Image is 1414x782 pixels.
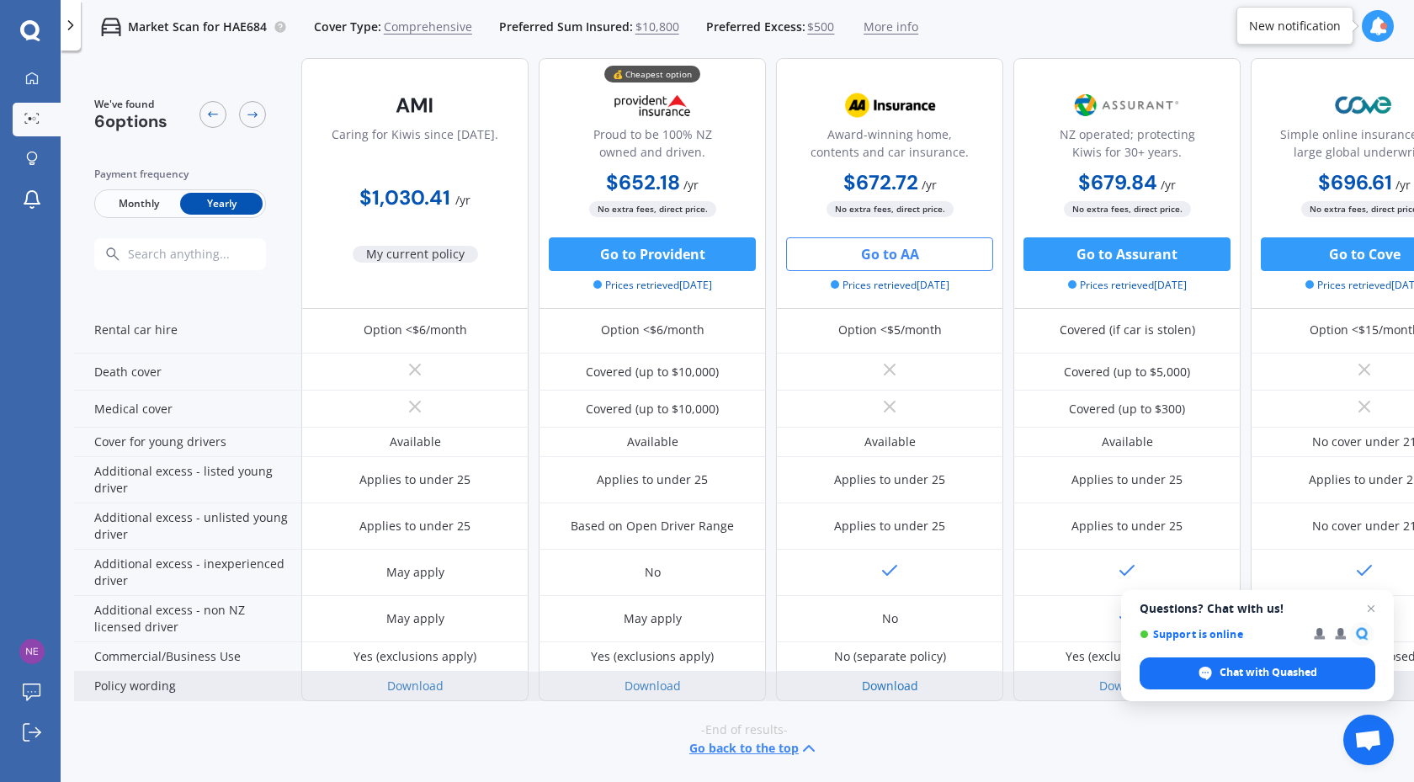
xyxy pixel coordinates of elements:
span: Comprehensive [384,19,472,35]
div: Available [390,434,441,450]
div: Caring for Kiwis since [DATE]. [332,125,498,168]
span: 6 options [94,110,167,132]
input: Search anything... [126,247,299,262]
div: Additional excess - non NZ licensed driver [74,596,301,642]
b: $652.18 [606,169,680,195]
div: Payment frequency [94,166,266,183]
div: Additional excess - listed young driver [74,457,301,503]
span: We've found [94,97,167,112]
div: Chat with Quashed [1140,657,1375,689]
div: Additional excess - unlisted young driver [74,503,301,550]
div: Open chat [1343,715,1394,765]
b: $672.72 [843,169,918,195]
p: Market Scan for HAE684 [128,19,267,35]
div: Applies to under 25 [1071,471,1183,488]
img: AMI-text-1.webp [359,84,470,126]
div: Additional excess - inexperienced driver [74,550,301,596]
button: Go to AA [786,237,993,271]
span: Prices retrieved [DATE] [831,278,949,293]
img: car.f15378c7a67c060ca3f3.svg [101,17,121,37]
div: Applies to under 25 [597,471,708,488]
div: Option <$5/month [838,322,942,338]
span: Cover Type: [314,19,381,35]
div: Commercial/Business Use [74,642,301,672]
div: Available [627,434,678,450]
div: Medical cover [74,391,301,428]
button: Go to Assurant [1023,237,1231,271]
div: Award-winning home, contents and car insurance. [790,125,989,168]
span: Chat with Quashed [1220,665,1317,680]
span: / yr [1395,177,1411,193]
span: / yr [1161,177,1176,193]
div: Applies to under 25 [1071,518,1183,535]
div: Available [1102,434,1153,450]
div: Rental car hire [74,307,301,354]
a: Download [862,678,918,694]
span: My current policy [353,246,478,263]
div: Option <$6/month [601,322,704,338]
div: Option <$6/month [364,322,467,338]
div: New notification [1249,18,1341,35]
span: Questions? Chat with us! [1140,602,1375,615]
div: Proud to be 100% NZ owned and driven. [553,125,752,168]
img: f310dcd306a027239ec4a42356f0d892 [19,639,45,664]
div: Applies to under 25 [834,471,945,488]
div: 💰 Cheapest option [604,66,700,82]
div: May apply [624,610,682,627]
div: NZ operated; protecting Kiwis for 30+ years. [1028,125,1226,168]
div: Policy wording [74,672,301,701]
div: Death cover [74,354,301,391]
span: Yearly [180,193,263,215]
div: Yes (exclusions apply) [1066,648,1188,665]
span: Preferred Sum Insured: [499,19,633,35]
span: More info [864,19,918,35]
div: May apply [386,610,444,627]
div: No [882,610,898,627]
div: Covered (up to $300) [1069,401,1185,418]
span: $10,800 [635,19,679,35]
div: Applies to under 25 [834,518,945,535]
span: No extra fees, direct price. [1064,201,1191,217]
span: No extra fees, direct price. [827,201,954,217]
div: Covered (up to $10,000) [586,364,719,380]
a: Download [1099,678,1156,694]
div: Covered (if car is stolen) [1060,322,1195,338]
b: $1,030.41 [359,184,450,210]
img: Provident.png [597,84,708,126]
a: Download [625,678,681,694]
span: Prices retrieved [DATE] [593,278,712,293]
span: $500 [807,19,834,35]
div: No (separate policy) [834,648,946,665]
span: No extra fees, direct price. [589,201,716,217]
img: Assurant.png [1071,84,1183,126]
img: AA.webp [834,84,945,126]
b: $696.61 [1318,169,1392,195]
span: Close chat [1361,598,1381,619]
div: May apply [386,564,444,581]
div: Covered (up to $5,000) [1064,364,1190,380]
span: / yr [922,177,937,193]
span: Preferred Excess: [706,19,805,35]
div: Available [864,434,916,450]
button: Go to Provident [549,237,756,271]
div: Based on Open Driver Range [571,518,734,535]
span: Support is online [1140,628,1302,641]
div: Applies to under 25 [359,518,470,535]
div: Yes (exclusions apply) [353,648,476,665]
a: Download [387,678,444,694]
span: -End of results- [701,721,788,738]
span: Monthly [98,193,180,215]
span: / yr [455,192,470,208]
div: No [645,564,661,581]
span: Prices retrieved [DATE] [1068,278,1187,293]
div: Covered (up to $10,000) [586,401,719,418]
div: Cover for young drivers [74,428,301,457]
span: / yr [683,177,699,193]
button: Go back to the top [689,738,819,758]
div: Yes (exclusions apply) [591,648,714,665]
b: $679.84 [1078,169,1157,195]
div: Applies to under 25 [359,471,470,488]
